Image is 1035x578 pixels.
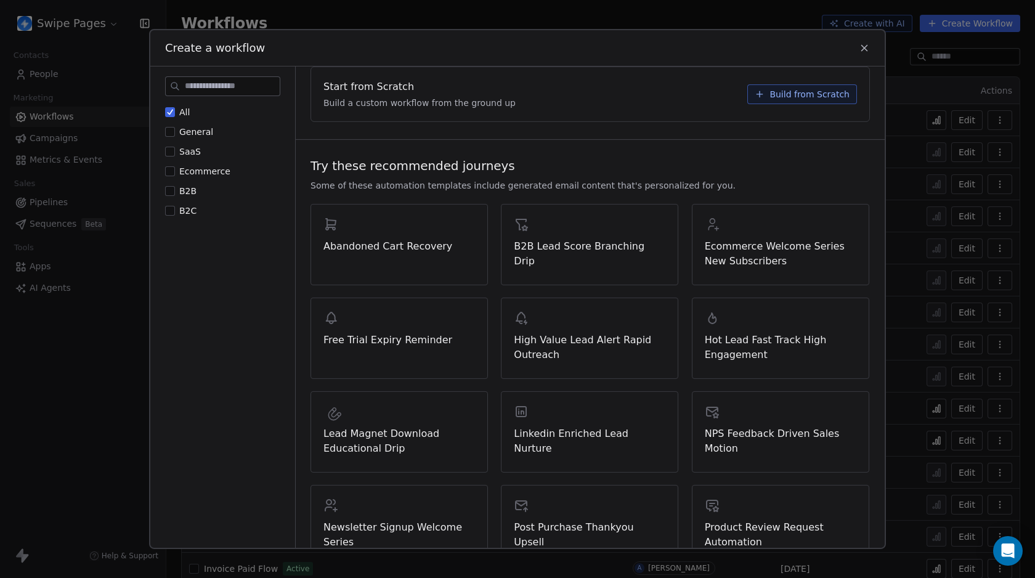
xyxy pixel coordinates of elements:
[514,333,665,362] span: High Value Lead Alert Rapid Outreach
[323,97,516,109] span: Build a custom workflow from the ground up
[323,239,475,254] span: Abandoned Cart Recovery
[705,239,856,269] span: Ecommerce Welcome Series New Subscribers
[179,147,201,157] span: SaaS
[323,520,475,550] span: Newsletter Signup Welcome Series
[179,127,213,137] span: General
[769,88,850,100] span: Build from Scratch
[747,84,857,104] button: Build from Scratch
[165,145,175,158] button: SaaS
[165,106,175,118] button: All
[165,165,175,177] button: Ecommerce
[179,166,230,176] span: Ecommerce
[179,107,190,117] span: All
[323,333,475,348] span: Free Trial Expiry Reminder
[310,179,736,192] span: Some of these automation templates include generated email content that's personalized for you.
[165,185,175,197] button: B2B
[323,426,475,456] span: Lead Magnet Download Educational Drip
[993,536,1023,566] div: Open Intercom Messenger
[705,426,856,456] span: NPS Feedback Driven Sales Motion
[165,126,175,138] button: General
[165,205,175,217] button: B2C
[179,206,197,216] span: B2C
[705,333,856,362] span: Hot Lead Fast Track High Engagement
[514,520,665,550] span: Post Purchase Thankyou Upsell
[165,40,265,56] span: Create a workflow
[514,426,665,456] span: Linkedin Enriched Lead Nurture
[323,79,414,94] span: Start from Scratch
[179,186,197,196] span: B2B
[514,239,665,269] span: B2B Lead Score Branching Drip
[705,520,856,550] span: Product Review Request Automation
[310,157,515,174] span: Try these recommended journeys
